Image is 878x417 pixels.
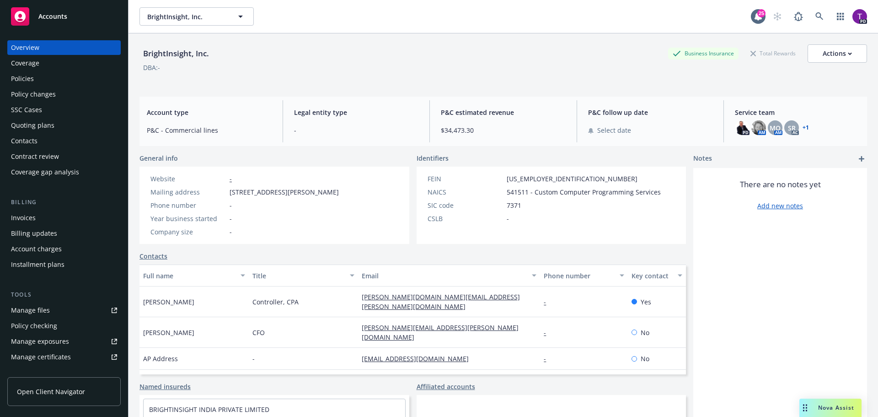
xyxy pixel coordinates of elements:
[143,271,235,281] div: Full name
[788,123,796,133] span: SR
[147,125,272,135] span: P&C - Commercial lines
[11,257,64,272] div: Installment plans
[11,165,79,179] div: Coverage gap analysis
[252,271,344,281] div: Title
[428,187,503,197] div: NAICS
[735,108,860,117] span: Service team
[641,354,649,363] span: No
[757,201,803,211] a: Add new notes
[7,303,121,318] a: Manage files
[143,354,178,363] span: AP Address
[693,153,712,164] span: Notes
[150,227,226,237] div: Company size
[417,153,449,163] span: Identifiers
[7,350,121,364] a: Manage certificates
[362,354,476,363] a: [EMAIL_ADDRESS][DOMAIN_NAME]
[139,48,213,60] div: BrightInsight, Inc.
[441,108,566,117] span: P&C estimated revenue
[7,257,121,272] a: Installment plans
[38,13,67,20] span: Accounts
[139,382,191,391] a: Named insureds
[11,118,54,133] div: Quoting plans
[751,120,766,135] img: photo
[770,123,781,133] span: MQ
[11,56,39,70] div: Coverage
[294,125,419,135] span: -
[7,4,121,29] a: Accounts
[362,323,519,341] a: [PERSON_NAME][EMAIL_ADDRESS][PERSON_NAME][DOMAIN_NAME]
[230,200,232,210] span: -
[230,227,232,237] span: -
[831,7,850,26] a: Switch app
[17,387,85,396] span: Open Client Navigator
[7,103,121,117] a: SSC Cases
[507,187,661,197] span: 541511 - Custom Computer Programming Services
[507,174,637,184] span: [US_EMPLOYER_IDENTIFICATION_NUMBER]
[507,200,521,210] span: 7371
[11,303,50,318] div: Manage files
[11,242,62,256] div: Account charges
[150,187,226,197] div: Mailing address
[7,71,121,86] a: Policies
[252,297,299,307] span: Controller, CPA
[230,214,232,223] span: -
[740,179,821,190] span: There are no notes yet
[139,251,167,261] a: Contacts
[11,350,71,364] div: Manage certificates
[230,174,232,183] a: -
[11,134,37,148] div: Contacts
[150,200,226,210] div: Phone number
[7,290,121,299] div: Tools
[7,334,121,349] a: Manage exposures
[735,120,750,135] img: photo
[818,404,854,412] span: Nova Assist
[544,354,553,363] a: -
[597,125,631,135] span: Select date
[7,365,121,380] a: Manage claims
[11,365,57,380] div: Manage claims
[11,226,57,241] div: Billing updates
[143,297,194,307] span: [PERSON_NAME]
[7,56,121,70] a: Coverage
[799,399,862,417] button: Nova Assist
[147,108,272,117] span: Account type
[11,87,56,102] div: Policy changes
[799,399,811,417] div: Drag to move
[147,12,226,22] span: BrightInsight, Inc.
[808,44,867,63] button: Actions
[7,242,121,256] a: Account charges
[852,9,867,24] img: photo
[7,87,121,102] a: Policy changes
[7,319,121,333] a: Policy checking
[7,118,121,133] a: Quoting plans
[632,271,672,281] div: Key contact
[11,334,69,349] div: Manage exposures
[362,292,520,311] a: [PERSON_NAME][DOMAIN_NAME][EMAIL_ADDRESS][PERSON_NAME][DOMAIN_NAME]
[628,265,686,287] button: Key contact
[441,125,566,135] span: $34,473.30
[358,265,540,287] button: Email
[428,214,503,223] div: CSLB
[544,271,614,281] div: Phone number
[11,103,42,117] div: SSC Cases
[252,354,255,363] span: -
[540,265,627,287] button: Phone number
[7,149,121,164] a: Contract review
[150,174,226,184] div: Website
[252,328,265,337] span: CFO
[230,187,339,197] span: [STREET_ADDRESS][PERSON_NAME]
[428,174,503,184] div: FEIN
[11,149,59,164] div: Contract review
[139,153,178,163] span: General info
[641,328,649,337] span: No
[139,7,254,26] button: BrightInsight, Inc.
[668,48,739,59] div: Business Insurance
[7,211,121,225] a: Invoices
[757,9,766,17] div: 25
[789,7,808,26] a: Report a Bug
[362,271,526,281] div: Email
[149,405,269,414] a: BRIGHTINSIGHT INDIA PRIVATE LIMITED
[588,108,713,117] span: P&C follow up date
[803,125,809,130] a: +1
